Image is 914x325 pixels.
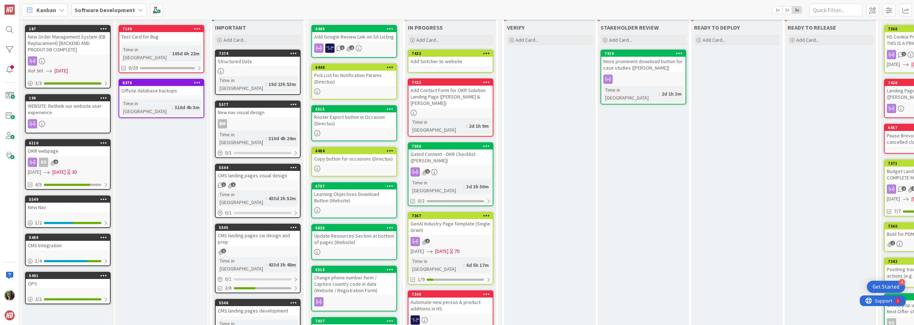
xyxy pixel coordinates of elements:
div: 433d 3h 52m [267,194,298,202]
div: 7D [455,248,460,255]
div: CMS landing pages visual design [216,171,300,180]
div: More prominent download button for case studies ([PERSON_NAME]) [601,57,685,72]
span: 1 / 4 [35,257,42,265]
div: 6376 [119,80,204,86]
div: 105d 6h 22m [170,50,201,57]
span: [DATE] [435,248,448,255]
div: 6448 [312,64,396,71]
div: 187 [29,26,110,31]
div: 7432 [408,50,493,57]
div: 199 [26,95,110,101]
div: 7374 [216,50,300,57]
div: 6376Offsite database backups [119,80,204,95]
div: 6376 [122,80,204,85]
span: 1 [221,182,226,187]
span: 2 / 2 [35,295,42,303]
div: 19d 23h 53m [267,80,298,88]
div: New nav visual design [216,108,300,117]
span: Add Card... [224,37,246,43]
div: 7249 [408,291,493,298]
div: 5546 [219,300,300,305]
span: 1 / 2 [35,219,42,227]
span: 1 [221,249,226,253]
div: 5577 [219,102,300,107]
span: : [172,103,173,111]
div: 2d 1h 3m [660,90,683,98]
div: 7419 [601,50,685,57]
span: READY TO DEPLOY [694,24,740,31]
img: avatar [5,310,15,320]
div: OPS [26,279,110,288]
span: [DATE] [411,248,424,255]
a: 5545CMS landing pages sw design and prepTime in [GEOGRAPHIC_DATA]:433d 3h 48m0/13/8 [215,224,301,293]
div: Time in [GEOGRAPHIC_DATA] [121,46,169,61]
span: IN PROGRESS [408,24,443,31]
span: 3 / 3 [35,80,42,87]
div: 6110 [29,141,110,146]
div: 7249 [412,292,493,297]
div: 5489 [26,234,110,241]
div: SS [39,158,48,167]
div: 7149Test Card for Bug [119,26,204,41]
span: [DATE] [887,61,900,68]
span: 1 [231,182,236,187]
div: 0/1 [216,148,300,157]
span: 4/5 [35,181,42,188]
div: MH [312,44,396,53]
div: 7367 [408,213,493,219]
div: 0/1 [216,275,300,284]
span: Kanban [36,6,56,14]
div: 5545 [216,224,300,231]
div: 7422 [412,80,493,85]
span: 7/7 [894,208,901,215]
div: 6110 [26,140,110,146]
div: 7432Add Snitcher to website [408,50,493,66]
div: 5546 [216,300,300,306]
div: 6486 [312,26,396,32]
div: Change phone number form / Capture country code in data (Website / Registration Form) [312,273,396,295]
a: 6110OKR webpageSS[DATE][DATE]3D4/5 [25,139,111,190]
div: Time in [GEOGRAPHIC_DATA] [121,100,172,115]
div: Time in [GEOGRAPHIC_DATA] [218,131,266,146]
div: 6515 [315,107,396,112]
div: OKR webpage [26,146,110,156]
div: 3d 3h 50m [464,183,491,191]
div: 0/1 [216,208,300,217]
div: 7419 [604,51,685,56]
div: 6484 [315,148,396,153]
div: Time in [GEOGRAPHIC_DATA] [411,179,463,194]
div: 6486 [315,26,396,31]
div: 2d 1h 9m [467,122,491,130]
span: 1x [773,6,782,14]
div: 7422Add Contact Form for OKR Solution Landing Page ([PERSON_NAME] & [PERSON_NAME]) [408,79,493,108]
div: CMS landing pages development [216,306,300,315]
div: GenAI Industry Page Template (Single Grain) [408,219,493,235]
span: [DATE] [28,168,41,176]
div: Time in [GEOGRAPHIC_DATA] [218,257,266,273]
a: 7422Add Contact Form for OKR Solution Landing Page ([PERSON_NAME] & [PERSON_NAME])Time in [GEOGRA... [408,78,493,137]
div: 5546CMS landing pages development [216,300,300,315]
a: 6486Add Google Review Link on SA ListingMH [311,25,397,58]
div: 1 [37,3,39,9]
div: 7419More prominent download button for case studies ([PERSON_NAME]) [601,50,685,72]
span: Add Card... [516,37,538,43]
div: 6518 [315,267,396,272]
div: Test Card for Bug [119,32,204,41]
div: 187New Order Management System (EB Replacement) [BACKEND AND PRODUT DB COMPLETE] [26,26,110,54]
div: 7374 [219,51,300,56]
a: 7419More prominent download button for case studies ([PERSON_NAME])Time in [GEOGRAPHIC_DATA]:2d 1... [601,50,686,105]
span: 1 [340,45,345,50]
div: Get Started [873,283,899,290]
div: 5544 [219,165,300,170]
div: 6518 [312,266,396,273]
a: 6835Update Resources Section at bottom of pages (Website) [311,224,397,260]
span: : [659,90,660,98]
div: Learning Objectives Download Button (Website) [312,189,396,205]
span: 0 / 1 [225,209,232,217]
div: 6515 [312,106,396,112]
span: STAKEHOLDER REVIEW [601,24,659,31]
span: [DATE] [887,195,900,203]
div: 5489CMS Integration [26,234,110,250]
div: 6110OKR webpage [26,140,110,156]
div: 2/2 [26,295,110,304]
